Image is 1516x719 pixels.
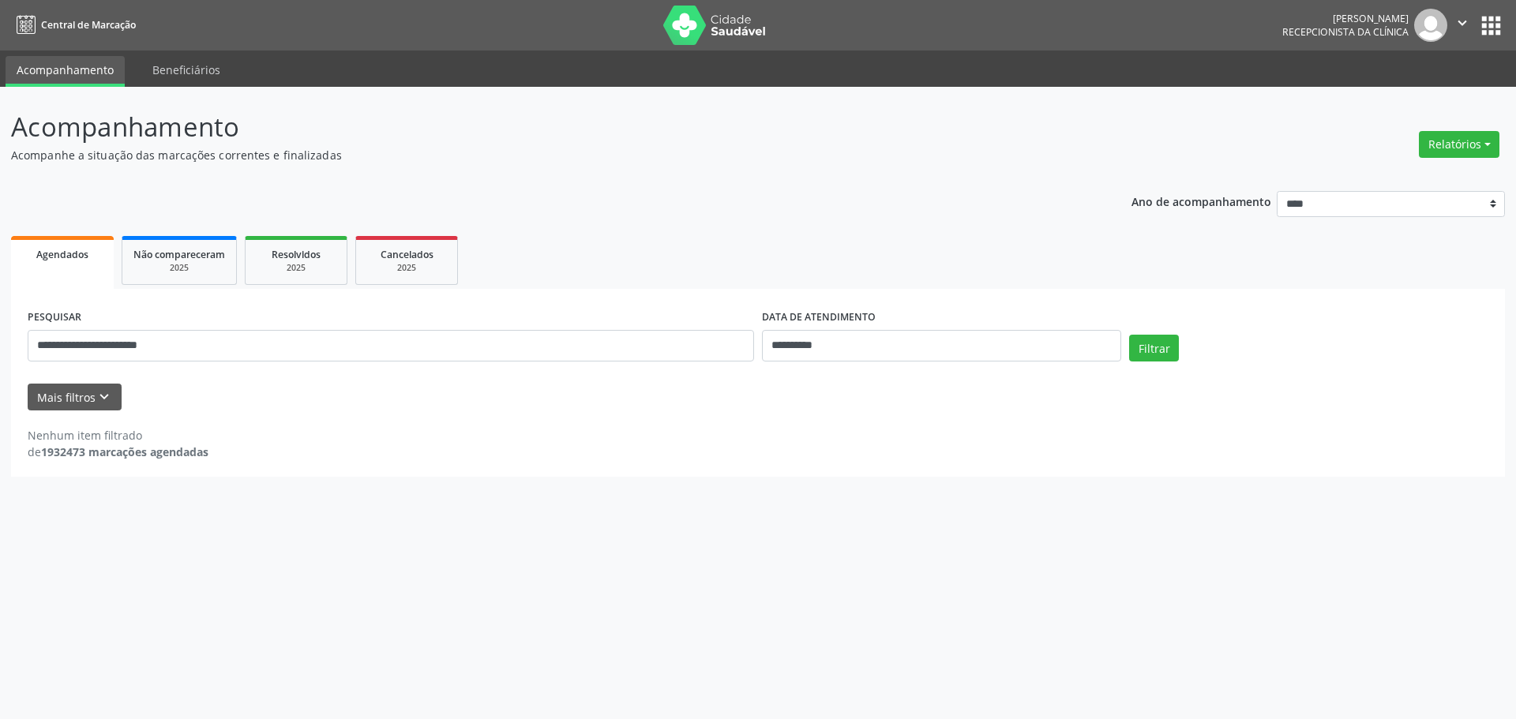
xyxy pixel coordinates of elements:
label: PESQUISAR [28,305,81,330]
button:  [1447,9,1477,42]
a: Beneficiários [141,56,231,84]
i: keyboard_arrow_down [96,388,113,406]
img: img [1414,9,1447,42]
span: Não compareceram [133,248,225,261]
div: de [28,444,208,460]
label: DATA DE ATENDIMENTO [762,305,876,330]
p: Acompanhamento [11,107,1056,147]
button: apps [1477,12,1505,39]
p: Acompanhe a situação das marcações correntes e finalizadas [11,147,1056,163]
i:  [1454,14,1471,32]
div: Nenhum item filtrado [28,427,208,444]
span: Cancelados [381,248,433,261]
a: Central de Marcação [11,12,136,38]
button: Relatórios [1419,131,1499,158]
button: Filtrar [1129,335,1179,361]
strong: 1932473 marcações agendadas [41,444,208,459]
div: 2025 [133,262,225,274]
span: Resolvidos [272,248,321,261]
span: Recepcionista da clínica [1282,25,1409,39]
div: [PERSON_NAME] [1282,12,1409,25]
div: 2025 [257,262,336,274]
a: Acompanhamento [6,56,125,87]
span: Central de Marcação [41,18,136,32]
p: Ano de acompanhamento [1131,191,1271,211]
span: Agendados [36,248,88,261]
div: 2025 [367,262,446,274]
button: Mais filtroskeyboard_arrow_down [28,384,122,411]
